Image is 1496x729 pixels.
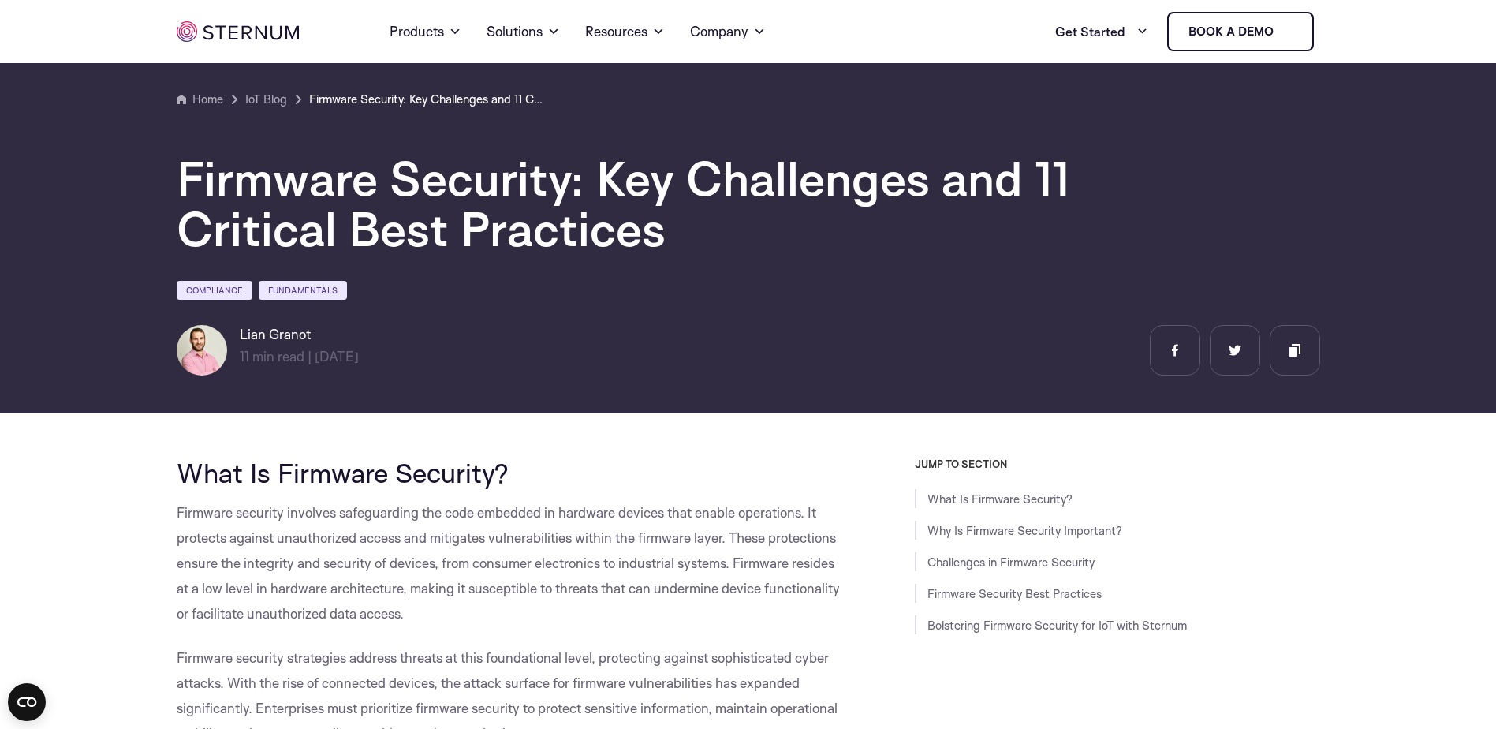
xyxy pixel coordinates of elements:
[1280,25,1293,38] img: sternum iot
[177,504,840,622] span: Firmware security involves safeguarding the code embedded in hardware devices that enable operati...
[487,3,560,60] a: Solutions
[240,348,312,364] span: min read |
[177,281,252,300] a: Compliance
[927,586,1102,601] a: Firmware Security Best Practices
[177,21,299,42] img: sternum iot
[309,90,546,109] a: Firmware Security: Key Challenges and 11 Critical Best Practices
[927,555,1095,570] a: Challenges in Firmware Security
[240,325,359,344] h6: Lian Granot
[315,348,359,364] span: [DATE]
[259,281,347,300] a: Fundamentals
[585,3,665,60] a: Resources
[240,348,249,364] span: 11
[1167,12,1314,51] a: Book a demo
[177,153,1123,254] h1: Firmware Security: Key Challenges and 11 Critical Best Practices
[927,618,1187,633] a: Bolstering Firmware Security for IoT with Sternum
[8,683,46,721] button: Open CMP widget
[927,492,1073,507] a: What Is Firmware Security?
[245,90,287,109] a: IoT Blog
[390,3,461,60] a: Products
[1055,16,1148,47] a: Get Started
[915,458,1320,470] h3: JUMP TO SECTION
[927,523,1122,538] a: Why Is Firmware Security Important?
[690,3,766,60] a: Company
[177,325,227,376] img: Lian Granot
[177,90,223,109] a: Home
[177,456,509,489] span: What Is Firmware Security?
